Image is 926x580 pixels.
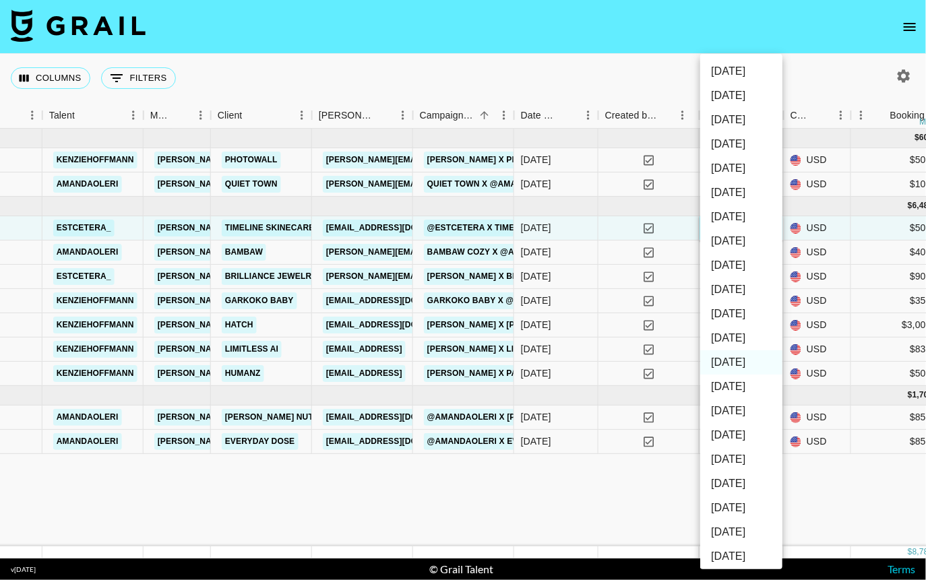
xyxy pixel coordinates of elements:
[700,108,782,132] li: [DATE]
[700,399,782,423] li: [DATE]
[700,278,782,302] li: [DATE]
[700,132,782,156] li: [DATE]
[700,181,782,205] li: [DATE]
[700,302,782,326] li: [DATE]
[700,156,782,181] li: [DATE]
[700,84,782,108] li: [DATE]
[700,544,782,569] li: [DATE]
[700,326,782,350] li: [DATE]
[700,229,782,253] li: [DATE]
[700,59,782,84] li: [DATE]
[700,520,782,544] li: [DATE]
[700,447,782,472] li: [DATE]
[700,253,782,278] li: [DATE]
[700,205,782,229] li: [DATE]
[700,375,782,399] li: [DATE]
[700,350,782,375] li: [DATE]
[700,496,782,520] li: [DATE]
[700,472,782,496] li: [DATE]
[700,423,782,447] li: [DATE]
